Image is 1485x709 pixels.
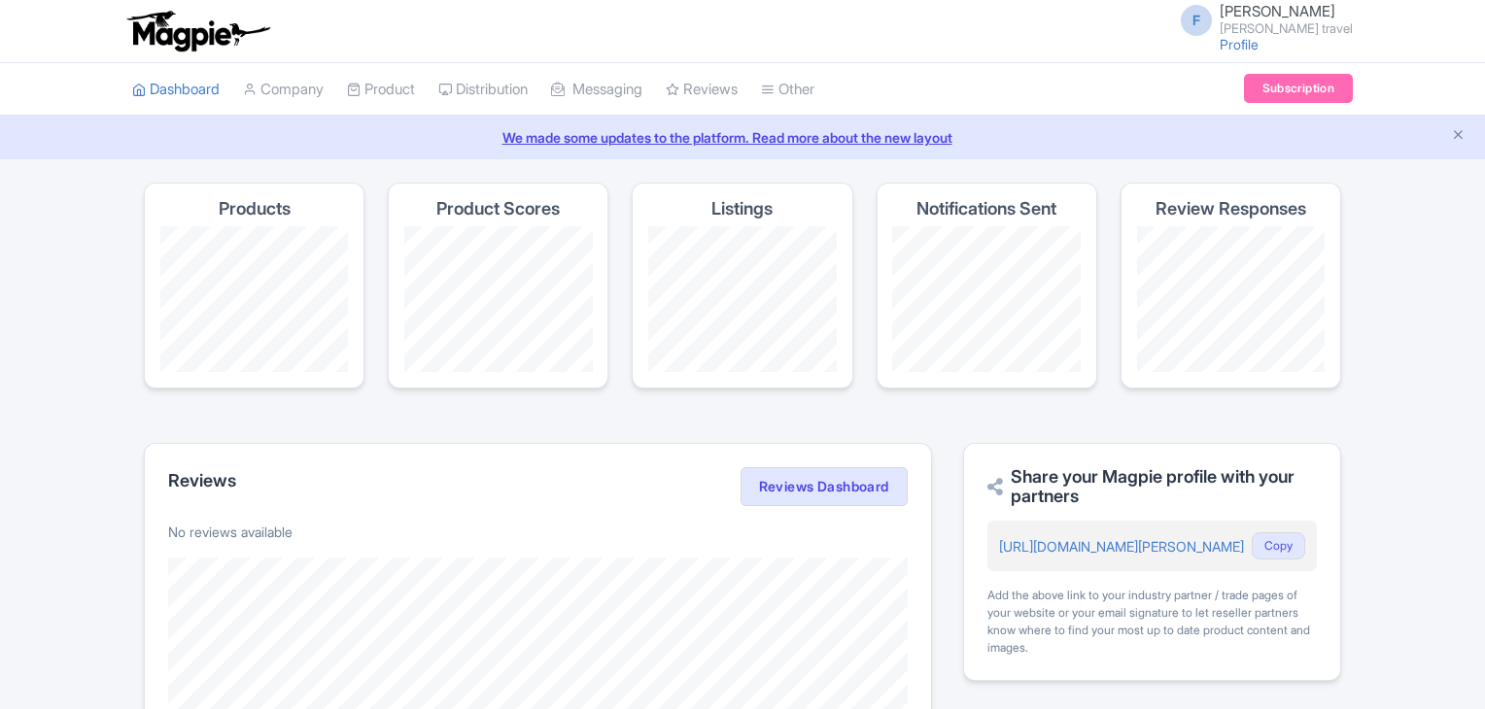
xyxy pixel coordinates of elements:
[987,587,1317,657] div: Add the above link to your industry partner / trade pages of your website or your email signature...
[551,63,642,117] a: Messaging
[666,63,738,117] a: Reviews
[987,467,1317,506] h2: Share your Magpie profile with your partners
[219,199,291,219] h4: Products
[1181,5,1212,36] span: F
[168,522,908,542] p: No reviews available
[347,63,415,117] a: Product
[1169,4,1353,35] a: F [PERSON_NAME] [PERSON_NAME] travel
[1220,36,1259,52] a: Profile
[132,63,220,117] a: Dashboard
[1156,199,1306,219] h4: Review Responses
[438,63,528,117] a: Distribution
[1451,125,1466,148] button: Close announcement
[1220,2,1335,20] span: [PERSON_NAME]
[741,467,908,506] a: Reviews Dashboard
[243,63,324,117] a: Company
[999,538,1244,555] a: [URL][DOMAIN_NAME][PERSON_NAME]
[122,10,273,52] img: logo-ab69f6fb50320c5b225c76a69d11143b.png
[436,199,560,219] h4: Product Scores
[711,199,773,219] h4: Listings
[1220,22,1353,35] small: [PERSON_NAME] travel
[12,127,1473,148] a: We made some updates to the platform. Read more about the new layout
[1244,74,1353,103] a: Subscription
[168,471,236,490] h2: Reviews
[916,199,1056,219] h4: Notifications Sent
[1252,532,1305,559] button: Copy
[761,63,814,117] a: Other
